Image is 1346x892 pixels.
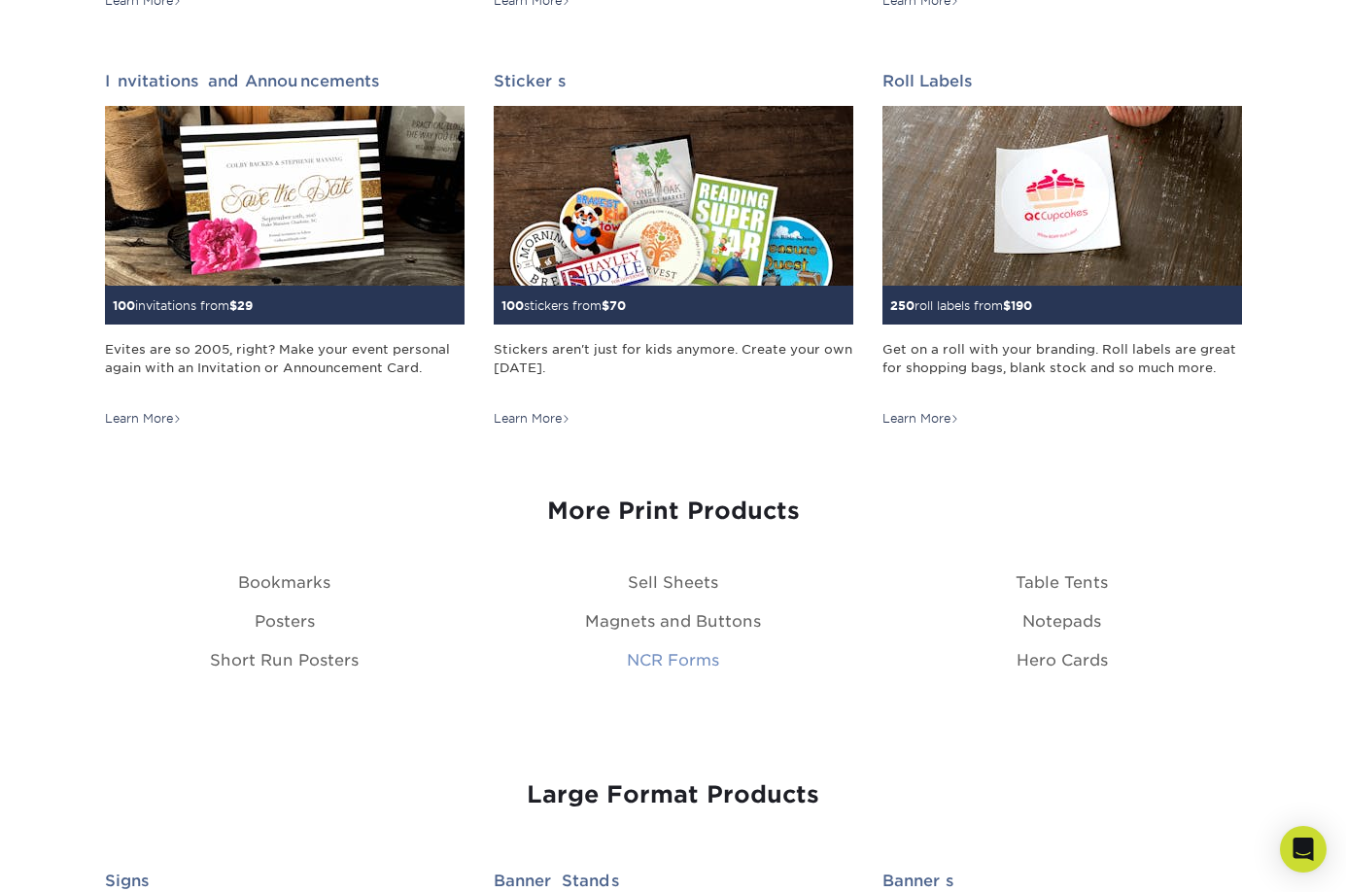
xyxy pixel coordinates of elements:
a: Invitations and Announcements 100invitations from$29 Evites are so 2005, right? Make your event p... [105,72,465,428]
a: NCR Forms [627,651,719,669]
h2: Banners [882,872,1242,890]
small: invitations from [113,298,253,313]
div: Open Intercom Messenger [1280,826,1327,873]
h2: Stickers [494,72,853,90]
a: Hero Cards [1017,651,1108,669]
h2: Invitations and Announcements [105,72,465,90]
small: roll labels from [890,298,1032,313]
div: Learn More [105,410,182,428]
a: Magnets and Buttons [585,612,761,631]
a: Short Run Posters [210,651,359,669]
a: Bookmarks [238,573,330,592]
img: Roll Labels [882,106,1242,286]
div: Stickers aren't just for kids anymore. Create your own [DATE]. [494,340,853,396]
span: $ [229,298,237,313]
span: 250 [890,298,915,313]
span: $ [1003,298,1011,313]
span: $ [602,298,609,313]
a: Table Tents [1016,573,1108,592]
img: Invitations and Announcements [105,106,465,286]
span: 190 [1011,298,1032,313]
div: Learn More [882,410,959,428]
a: Sell Sheets [628,573,718,592]
h2: Signs [105,872,465,890]
div: Evites are so 2005, right? Make your event personal again with an Invitation or Announcement Card. [105,340,465,396]
span: 100 [501,298,524,313]
a: Stickers 100stickers from$70 Stickers aren't just for kids anymore. Create your own [DATE]. Learn... [494,72,853,428]
h3: Large Format Products [105,781,1242,809]
small: stickers from [501,298,626,313]
h2: Roll Labels [882,72,1242,90]
h3: More Print Products [105,497,1242,526]
h2: Banner Stands [494,872,853,890]
img: Stickers [494,106,853,286]
span: 70 [609,298,626,313]
div: Learn More [494,410,570,428]
a: Notepads [1022,612,1101,631]
span: 29 [237,298,253,313]
span: 100 [113,298,135,313]
a: Posters [255,612,315,631]
a: Roll Labels 250roll labels from$190 Get on a roll with your branding. Roll labels are great for s... [882,72,1242,428]
div: Get on a roll with your branding. Roll labels are great for shopping bags, blank stock and so muc... [882,340,1242,396]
